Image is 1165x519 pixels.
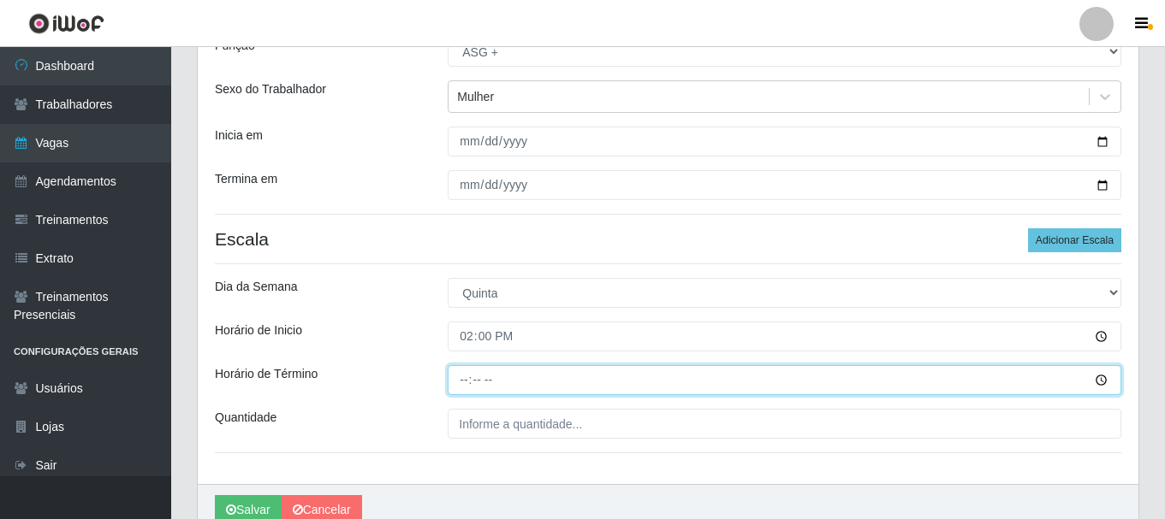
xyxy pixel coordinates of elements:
[448,127,1121,156] input: 00/00/0000
[215,127,263,144] label: Inicia em
[215,228,1121,250] h4: Escala
[448,365,1121,395] input: 00:00
[215,278,298,296] label: Dia da Semana
[215,170,277,188] label: Termina em
[215,321,302,339] label: Horário de Inicio
[215,409,276,427] label: Quantidade
[215,80,326,98] label: Sexo do Trabalhador
[448,170,1121,200] input: 00/00/0000
[457,88,494,106] div: Mulher
[448,409,1121,439] input: Informe a quantidade...
[448,321,1121,351] input: 00:00
[1028,228,1121,252] button: Adicionar Escala
[28,13,104,34] img: CoreUI Logo
[215,365,318,383] label: Horário de Término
